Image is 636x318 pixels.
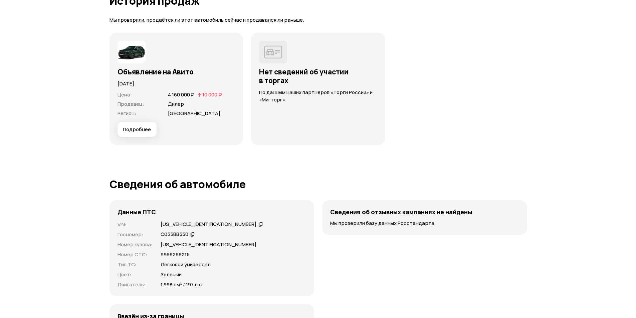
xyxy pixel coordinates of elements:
[118,241,153,248] p: Номер кузова :
[259,89,377,103] p: По данным наших партнёров «Торги России» и «Мигторг».
[118,80,235,87] p: [DATE]
[118,208,156,216] h4: Данные ПТС
[168,110,220,117] span: [GEOGRAPHIC_DATA]
[202,91,222,98] span: 10 000 ₽
[259,67,377,85] h3: Нет сведений об участии в торгах
[118,251,153,258] p: Номер СТС :
[118,110,136,117] span: Регион :
[118,271,153,278] p: Цвет :
[161,271,182,278] p: Зеленый
[330,208,472,216] h4: Сведения об отзывных кампаниях не найдены
[118,122,157,137] button: Подробнее
[161,221,256,228] div: [US_VEHICLE_IDENTIFICATION_NUMBER]
[161,261,211,268] p: Легковой универсал
[110,17,527,24] p: Мы проверили, продаётся ли этот автомобиль сейчас и продавался ли раньше.
[118,67,235,76] h3: Объявление на Авито
[118,221,153,228] p: VIN :
[161,251,190,258] p: 9966266215
[161,231,188,238] div: С055ВВ550
[110,178,527,190] h1: Сведения об автомобиле
[168,91,195,98] span: 4 160 000 ₽
[161,241,256,248] p: [US_VEHICLE_IDENTIFICATION_NUMBER]
[168,100,184,107] span: Дилер
[118,100,144,107] span: Продавец :
[118,281,153,288] p: Двигатель :
[118,91,132,98] span: Цена :
[118,231,153,238] p: Госномер :
[330,220,519,227] p: Мы проверили базу данных Росстандарта.
[161,281,203,288] p: 1 998 см³ / 197 л.с.
[123,126,151,133] span: Подробнее
[118,261,153,268] p: Тип ТС :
